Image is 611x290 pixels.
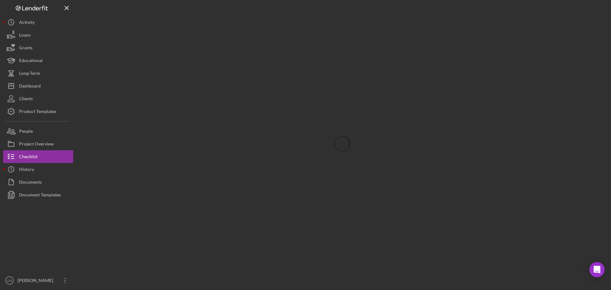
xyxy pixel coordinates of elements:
div: Checklist [19,150,38,165]
button: People [3,125,73,138]
button: Long-Term [3,67,73,80]
div: Dashboard [19,80,41,94]
div: Loans [19,29,31,43]
text: CM [7,279,12,282]
button: Product Templates [3,105,73,118]
div: [PERSON_NAME] [16,274,57,288]
button: History [3,163,73,176]
button: Clients [3,92,73,105]
div: History [19,163,34,177]
button: Project Overview [3,138,73,150]
div: People [19,125,33,139]
div: Long-Term [19,67,40,81]
button: Dashboard [3,80,73,92]
button: Loans [3,29,73,41]
button: CM[PERSON_NAME] [3,274,73,287]
button: Document Templates [3,188,73,201]
div: Project Overview [19,138,54,152]
div: Educational [19,54,43,68]
button: Educational [3,54,73,67]
button: Checklist [3,150,73,163]
div: Product Templates [19,105,56,119]
button: Grants [3,41,73,54]
div: Activity [19,16,35,30]
div: Clients [19,92,33,107]
div: Open Intercom Messenger [589,262,605,277]
button: Documents [3,176,73,188]
div: Documents [19,176,42,190]
div: Document Templates [19,188,61,203]
div: Grants [19,41,32,56]
button: Activity [3,16,73,29]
